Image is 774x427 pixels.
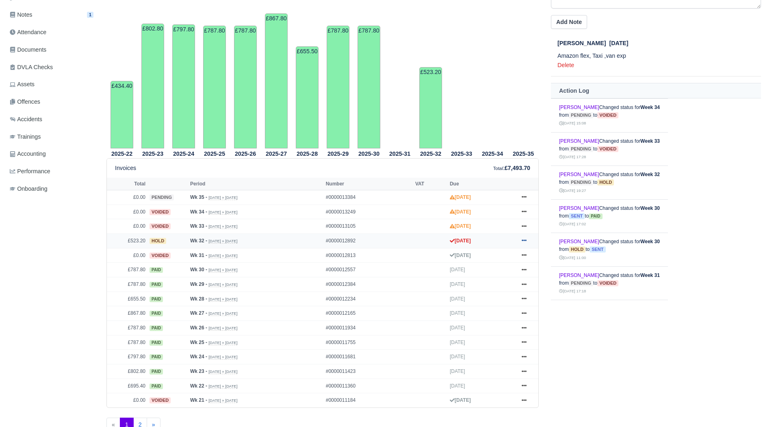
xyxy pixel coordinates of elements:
[557,51,761,61] p: Amazon flex, Taxi ,van exp
[450,209,471,215] strong: [DATE]
[559,172,599,177] a: [PERSON_NAME]
[150,340,163,346] span: paid
[203,26,226,148] td: £787.80
[559,255,586,260] small: [DATE] 11:00
[10,28,46,37] span: Attendance
[7,146,97,162] a: Accounting
[168,149,199,159] th: 2025-24
[190,325,207,331] strong: Wk 26 -
[208,355,237,359] small: [DATE] » [DATE]
[107,306,147,321] td: £867.80
[597,146,618,152] span: voided
[10,63,53,72] span: DVLA Checks
[150,325,163,331] span: paid
[353,149,384,159] th: 2025-30
[107,205,147,219] td: £0.00
[640,138,660,144] strong: Week 33
[559,205,599,211] a: [PERSON_NAME]
[208,340,237,345] small: [DATE] » [DATE]
[208,384,237,389] small: [DATE] » [DATE]
[415,149,446,159] th: 2025-32
[107,219,147,234] td: £0.00
[640,272,660,278] strong: Week 31
[640,105,660,110] strong: Week 34
[107,350,147,364] td: £797.80
[640,239,660,244] strong: Week 30
[450,354,465,359] span: [DATE]
[7,59,97,75] a: DVLA Checks
[234,26,257,148] td: £787.80
[208,268,237,272] small: [DATE] » [DATE]
[208,297,237,302] small: [DATE] » [DATE]
[150,369,163,375] span: paid
[137,149,168,159] th: 2025-23
[569,213,585,219] span: sent
[569,246,585,253] span: hold
[559,155,586,159] small: [DATE] 17:28
[208,210,237,215] small: [DATE] » [DATE]
[208,398,237,403] small: [DATE] » [DATE]
[448,178,514,190] th: Due
[324,393,413,407] td: #0000011184
[551,83,761,98] th: Action Log
[640,172,660,177] strong: Week 32
[107,379,147,393] td: £695.40
[10,132,41,142] span: Trainings
[733,388,774,427] div: Chat Widget
[190,354,207,359] strong: Wk 24 -
[557,40,606,46] span: [PERSON_NAME]
[569,179,593,185] span: pending
[107,263,147,277] td: £787.80
[7,111,97,127] a: Accidents
[188,178,324,190] th: Period
[597,179,614,185] span: hold
[551,233,668,267] td: Changed status for from to
[557,39,761,48] div: [DATE]
[208,224,237,229] small: [DATE] » [DATE]
[10,115,42,124] span: Accidents
[450,281,465,287] span: [DATE]
[508,149,539,159] th: 2025-35
[107,321,147,335] td: £787.80
[324,263,413,277] td: #0000012557
[107,393,147,407] td: £0.00
[208,282,237,287] small: [DATE] » [DATE]
[190,194,207,200] strong: Wk 35 -
[551,166,668,200] td: Changed status for from to
[107,178,147,190] th: Total
[450,223,471,229] strong: [DATE]
[190,340,207,345] strong: Wk 25 -
[150,397,171,403] span: voided
[324,321,413,335] td: #0000011934
[106,149,137,159] th: 2025-22
[323,149,353,159] th: 2025-29
[324,350,413,364] td: #0000011681
[640,205,660,211] strong: Week 30
[190,368,207,374] strong: Wk 23 -
[10,45,46,54] span: Documents
[190,253,207,258] strong: Wk 31 -
[7,24,97,40] a: Attendance
[7,129,97,145] a: Trainings
[450,310,465,316] span: [DATE]
[190,238,207,244] strong: Wk 32 -
[150,296,163,302] span: paid
[557,62,574,68] a: Delete
[296,46,319,148] td: £655.50
[199,149,230,159] th: 2025-25
[493,163,530,173] div: :
[559,222,586,226] small: [DATE] 17:02
[597,112,618,118] span: voided
[150,194,174,200] span: pending
[324,190,413,205] td: #0000013384
[208,195,237,200] small: [DATE] » [DATE]
[190,296,207,302] strong: Wk 28 -
[230,149,261,159] th: 2025-26
[551,300,668,334] td: Changed status for from to
[324,205,413,219] td: #0000013249
[190,223,207,229] strong: Wk 33 -
[107,277,147,292] td: £787.80
[324,248,413,263] td: #0000012813
[551,199,668,233] td: Changed status for from to
[327,26,349,148] td: £787.80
